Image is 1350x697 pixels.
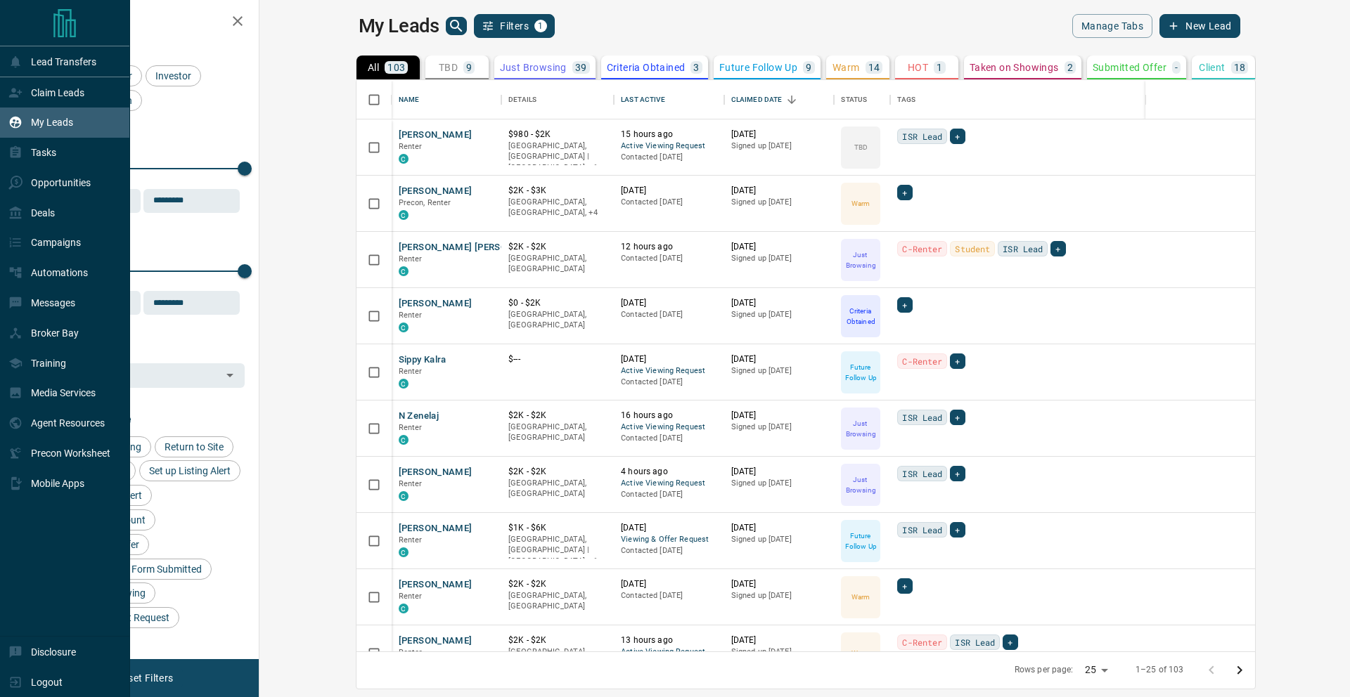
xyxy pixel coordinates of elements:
[621,253,717,264] p: Contacted [DATE]
[621,545,717,556] p: Contacted [DATE]
[508,80,536,119] div: Details
[970,63,1059,72] p: Taken on Showings
[508,478,607,500] p: [GEOGRAPHIC_DATA], [GEOGRAPHIC_DATA]
[399,80,420,119] div: Name
[399,578,472,592] button: [PERSON_NAME]
[955,242,990,256] span: Student
[399,479,423,488] span: Renter
[1093,63,1166,72] p: Submitted Offer
[621,297,717,309] p: [DATE]
[45,14,245,31] h2: Filters
[842,418,879,439] p: Just Browsing
[908,63,928,72] p: HOT
[1072,14,1152,38] button: Manage Tabs
[621,129,717,141] p: 15 hours ago
[902,467,942,481] span: ISR Lead
[902,523,942,537] span: ISR Lead
[144,465,236,476] span: Set up Listing Alert
[399,435,409,445] div: condos.ca
[806,63,811,72] p: 9
[1067,63,1073,72] p: 2
[399,142,423,151] span: Renter
[1136,664,1183,676] p: 1–25 of 103
[955,523,960,537] span: +
[621,422,717,434] span: Active Viewing Request
[621,522,717,534] p: [DATE]
[220,365,240,385] button: Open
[399,466,472,479] button: [PERSON_NAME]
[902,185,907,200] span: +
[1055,242,1060,256] span: +
[731,410,828,422] p: [DATE]
[107,666,182,690] button: Reset Filters
[842,249,879,271] p: Just Browsing
[621,410,717,422] p: 16 hours ago
[955,467,960,481] span: +
[508,422,607,443] p: [GEOGRAPHIC_DATA], [GEOGRAPHIC_DATA]
[607,63,686,72] p: Criteria Obtained
[614,80,724,119] div: Last Active
[897,80,915,119] div: Tags
[731,353,828,365] p: [DATE]
[731,141,828,152] p: Signed up [DATE]
[731,522,828,534] p: [DATE]
[508,646,607,668] p: [GEOGRAPHIC_DATA], [GEOGRAPHIC_DATA]
[501,80,614,119] div: Details
[399,185,472,198] button: [PERSON_NAME]
[621,590,717,601] p: Contacted [DATE]
[621,241,717,253] p: 12 hours ago
[399,266,409,276] div: condos.ca
[897,185,912,200] div: +
[731,534,828,545] p: Signed up [DATE]
[621,141,717,152] span: Active Viewing Request
[500,63,567,72] p: Just Browsing
[731,241,828,253] p: [DATE]
[399,535,423,545] span: Renter
[399,367,423,376] span: Renter
[575,63,587,72] p: 39
[621,197,717,208] p: Contacted [DATE]
[950,410,965,425] div: +
[1234,63,1246,72] p: 18
[399,379,409,389] div: condos.ca
[854,142,868,152] p: TBD
[399,634,472,648] button: [PERSON_NAME]
[693,63,699,72] p: 3
[724,80,835,119] div: Claimed Date
[851,648,870,658] p: Warm
[868,63,880,72] p: 14
[902,242,942,256] span: C-Renter
[399,311,423,320] span: Renter
[399,592,423,601] span: Renter
[1175,63,1178,72] p: -
[399,254,423,263] span: Renter
[731,634,828,646] p: [DATE]
[955,129,960,143] span: +
[731,185,828,197] p: [DATE]
[399,323,409,332] div: condos.ca
[508,297,607,309] p: $0 - $2K
[731,590,828,601] p: Signed up [DATE]
[731,646,828,658] p: Signed up [DATE]
[399,604,409,613] div: condos.ca
[399,547,409,557] div: condos.ca
[1079,660,1113,680] div: 25
[146,65,201,86] div: Investor
[621,152,717,163] p: Contacted [DATE]
[955,410,960,424] span: +
[399,423,423,432] span: Renter
[937,63,942,72] p: 1
[508,141,607,174] p: Toronto
[508,578,607,590] p: $2K - $2K
[731,197,828,208] p: Signed up [DATE]
[359,15,439,37] h1: My Leads
[508,410,607,422] p: $2K - $2K
[474,14,555,38] button: Filters1
[508,185,607,197] p: $2K - $3K
[536,21,546,31] span: 1
[731,297,828,309] p: [DATE]
[621,309,717,320] p: Contacted [DATE]
[399,353,446,367] button: Sippy Kalra
[955,635,995,649] span: ISR Lead
[1050,241,1065,256] div: +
